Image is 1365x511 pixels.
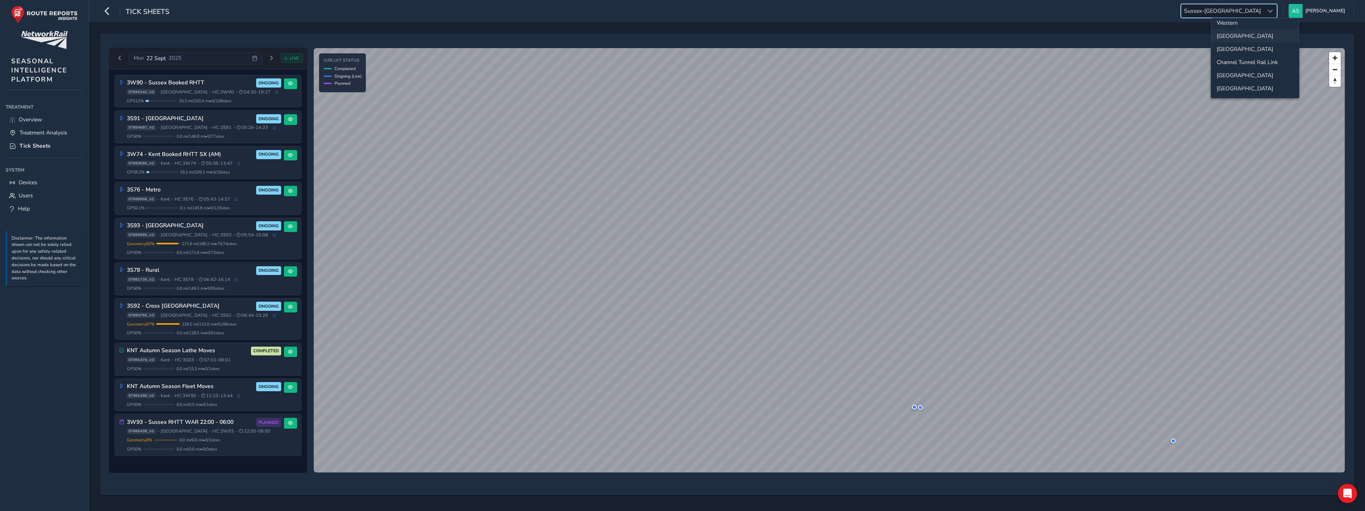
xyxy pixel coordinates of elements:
button: Zoom out [1329,64,1341,75]
p: Disclaimer: The information shown can not be solely relied upon for any safety-related decisions,... [12,235,79,282]
button: Previous day [113,53,126,63]
span: HC: 3S76 [175,196,194,202]
h3: 3W90 - Sussex Booked RHTT [127,80,254,86]
span: • [209,233,211,237]
a: Devices [6,176,83,189]
span: • [157,161,159,166]
span: 0.0 mi / 0.0 mi • 0 / 2 sites [179,437,220,443]
span: ONGOING [259,384,279,390]
span: LIVE [290,55,299,61]
span: 05:26 - 14:23 [237,125,268,131]
span: PLANNED [259,419,279,426]
span: COMPLETED [253,348,279,354]
span: 0.0 mi / 0.0 mi • 0 / 0 sites [177,446,217,452]
h3: 3W74 - Kent Booked RHTT SX (AM) [127,151,254,158]
span: Tick Sheets [19,142,51,150]
span: ST880956_v2 [127,196,156,202]
span: HC: 3S92 [212,312,231,318]
span: • [157,233,159,237]
span: GPS 9.2 % [127,169,145,175]
span: Kent [161,196,170,202]
span: HC: 3G03 [175,357,194,363]
span: 0.0 mi / 15.3 mi • 0 / 1 sites [177,366,220,372]
span: Sussex-[GEOGRAPHIC_DATA] [1181,4,1264,18]
span: • [171,197,173,201]
span: 0.0 mi / 146.8 mi • 0 / 77 sites [177,133,224,139]
span: GPS 0.1 % [127,205,145,211]
span: Kent [161,277,170,283]
li: Scotland [1211,29,1299,43]
span: ST885430_v1 [127,429,156,434]
span: GPS 0 % [127,446,142,452]
span: • [157,313,159,318]
h3: 3S91 - [GEOGRAPHIC_DATA] [127,115,254,122]
span: 35.3 mi / 320.4 mi • 0 / 108 sites [179,98,231,104]
span: • [196,277,197,282]
span: ST885242_v3 [127,89,156,95]
button: [PERSON_NAME] [1289,4,1348,18]
li: East Coast [1211,69,1299,82]
span: [GEOGRAPHIC_DATA] [161,312,208,318]
span: HC: 3W74 [175,160,196,166]
span: ONGOING [259,80,279,86]
button: Zoom in [1329,52,1341,64]
span: ONGOING [259,151,279,158]
span: 04:30 - 19:27 [239,89,270,95]
span: 22 Sept [146,55,166,62]
canvas: Map [314,48,1345,472]
span: • [198,161,200,166]
span: Kent [161,357,170,363]
span: • [157,429,159,433]
span: Planned [334,80,350,86]
span: Treatment Analysis [19,129,67,137]
span: • [157,394,159,398]
span: GPS 0 % [127,250,142,255]
span: • [171,277,173,282]
span: • [209,429,211,433]
span: Tick Sheets [126,7,169,18]
h3: 3W93 - Sussex RHTT WAR 22:00 - 06:00 [127,419,254,426]
span: 2025 [169,55,181,62]
span: 22:00 - 06:00 [239,428,270,434]
span: • [171,358,173,362]
span: • [157,90,159,94]
button: Next day [265,53,278,63]
span: • [233,125,235,130]
span: • [236,90,237,94]
span: • [157,358,159,362]
span: • [157,277,159,282]
span: Users [19,192,33,199]
span: 0.0 mi / 0.5 mi • 0 / 1 sites [177,402,217,408]
div: 3W74 - Kent Booked RHTT SX (AM) Vehicle: 98919 Speed: 3.8 mph Time: 08:03:13 [1171,439,1176,443]
h3: 3S76 - Metro [127,187,254,193]
span: • [171,394,173,398]
span: GPS 0 % [127,285,142,291]
h3: 3S92 - Cross [GEOGRAPHIC_DATA] [127,303,254,310]
div: Treatment [6,101,83,113]
span: HC: 3W90 [175,393,196,399]
span: [GEOGRAPHIC_DATA] [161,89,208,95]
span: GPS 11 % [127,98,144,104]
span: • [209,125,211,130]
span: Kent [161,160,170,166]
span: GPS 0 % [127,366,142,372]
span: 19.2 mi / 209.2 mi • 0 / 10 sites [180,169,230,175]
span: ST884755_v3 [127,312,156,318]
img: rr logo [11,6,78,23]
a: Users [6,189,83,202]
span: 0.0 mi / 171.6 mi • 0 / 73 sites [177,250,224,255]
span: Geometry 97 % [127,321,155,327]
a: Tick Sheets [6,139,83,152]
span: • [157,197,159,201]
span: ONGOING [259,223,279,229]
a: Treatment Analysis [6,126,83,139]
span: Geometry 92 % [127,241,155,247]
img: diamond-layout [1289,4,1303,18]
span: ST881726_v2 [127,277,156,282]
h3: KNT Autumn Season Fleet Moves [127,383,254,390]
span: HC: 3W93 [212,428,234,434]
span: • [196,358,198,362]
span: HC: 3S91 [212,125,231,131]
span: Ongoing (Live) [334,73,362,79]
span: 05:36 - 13:47 [201,160,233,166]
